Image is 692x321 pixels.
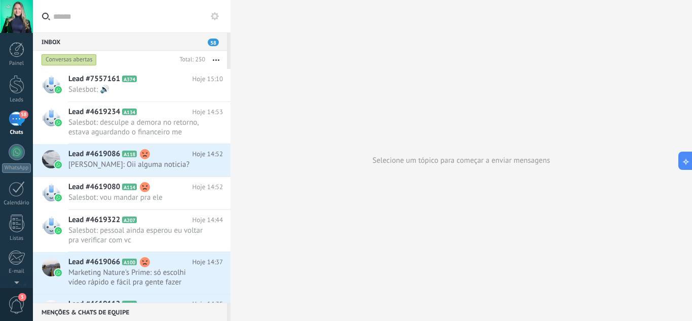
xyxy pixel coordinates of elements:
span: Lead #4619322 [68,215,120,225]
span: Salesbot: 🔊 [68,85,204,94]
span: Lead #7557161 [68,74,120,84]
span: Salesbot: desculpe a demora no retorno, estava aguardando o financeiro me passar [68,118,204,137]
span: Hoje 14:37 [193,257,223,267]
a: Lead #4619322 A207 Hoje 14:44 Salesbot: pessoal ainda esperou eu voltar pra verificar com vc [33,210,230,252]
span: 58 [208,39,219,46]
div: Chats [2,129,31,136]
span: Salesbot: pessoal ainda esperou eu voltar pra verificar com vc [68,226,204,245]
img: waba.svg [55,227,62,234]
span: A118 [122,151,137,157]
a: Lead #4619234 A134 Hoje 14:53 Salesbot: desculpe a demora no retorno, estava aguardando o finance... [33,102,230,144]
span: [PERSON_NAME]: Oii alguma noticia? [68,160,204,169]
div: Conversas abertas [42,54,97,66]
div: Painel [2,60,31,67]
span: Hoje 14:52 [193,149,223,159]
div: Inbox [33,32,227,51]
span: A114 [122,184,137,190]
a: Lead #4619086 A118 Hoje 14:52 [PERSON_NAME]: Oii alguma noticia? [33,144,230,176]
img: waba.svg [55,194,62,201]
span: Lead #4619066 [68,257,120,267]
span: A128 [122,301,137,307]
a: Lead #4619066 A100 Hoje 14:37 Marketing Nature's Prime: só escolhi vídeo rápido e fácil pra gente... [33,252,230,294]
img: waba.svg [55,119,62,126]
div: Total: 250 [175,55,205,65]
span: 3 [18,293,26,301]
span: Hoje 14:44 [193,215,223,225]
div: Leads [2,97,31,103]
span: Marketing Nature's Prime: só escolhi vídeo rápido e fácil pra gente fazer [68,268,204,287]
span: Hoje 14:35 [193,299,223,309]
span: Lead #4619234 [68,107,120,117]
img: waba.svg [55,161,62,168]
span: Hoje 15:10 [193,74,223,84]
span: Hoje 14:52 [193,182,223,192]
div: WhatsApp [2,163,31,173]
span: Hoje 14:53 [193,107,223,117]
img: waba.svg [55,86,62,93]
span: Salesbot: vou mandar pra ele [68,193,204,202]
span: Lead #4619112 [68,299,120,309]
span: A100 [122,259,137,265]
span: A374 [122,76,137,82]
a: Lead #4619080 A114 Hoje 14:52 Salesbot: vou mandar pra ele [33,177,230,209]
a: Lead #7557161 A374 Hoje 15:10 Salesbot: 🔊 [33,69,230,101]
div: Listas [2,235,31,242]
div: E-mail [2,268,31,275]
span: Lead #4619080 [68,182,120,192]
span: A134 [122,109,137,115]
div: Menções & Chats de equipe [33,303,227,321]
span: Lead #4619086 [68,149,120,159]
img: waba.svg [55,269,62,276]
button: Mais [205,51,227,69]
div: Calendário [2,200,31,206]
span: 58 [19,111,28,119]
span: A207 [122,217,137,223]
